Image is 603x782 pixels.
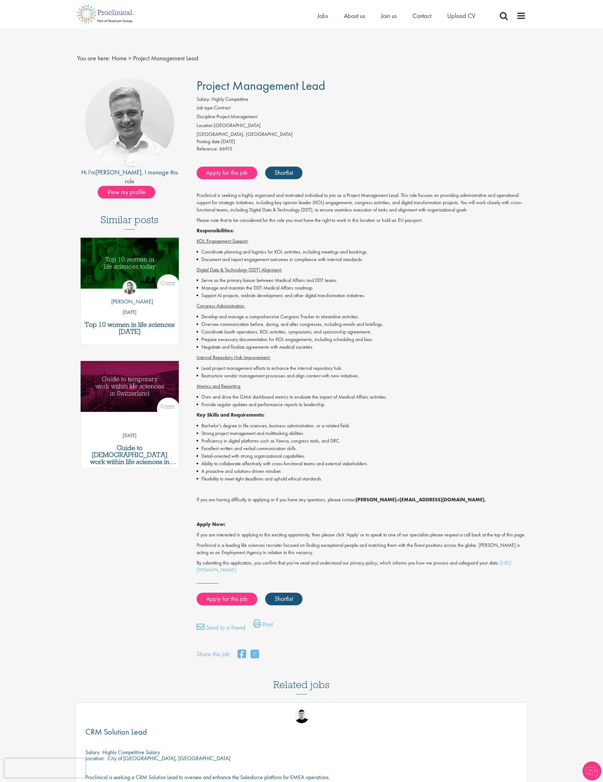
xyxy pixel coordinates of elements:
img: Hannah Burke [123,280,137,294]
span: Digital Data & Technology (DDT) Alignment: [197,266,282,273]
li: Provide regular updates and performance reports to leadership. [197,401,526,408]
span: KOL Engagement Support: [197,238,248,244]
span: View my profile [98,186,155,199]
li: Proficiency in digital platforms such as Veeva, congress tools, and DRC. [197,437,526,445]
label: Salary: [197,96,210,103]
a: Print [253,620,273,632]
a: CRM Solution Lead [85,728,518,736]
a: Shortlist [265,593,302,605]
a: About us [344,12,365,20]
li: Oversee communication before, during, and after congresses, including emails and briefings. [197,321,526,328]
a: Apply for this job [197,593,257,605]
li: Prepare necessary documentation for KOL engagements, including scheduling and bios. [197,336,526,343]
a: Guide to [DEMOGRAPHIC_DATA] work within life sciences in [GEOGRAPHIC_DATA] [84,444,176,465]
p: Proclinical is a leading life sciences recruiter focused on finding exceptional people and matchi... [197,542,526,556]
div: Job description [197,192,526,574]
li: Strong project management and multitasking abilities. [197,430,526,437]
p: Proclinical is seeking a highly organized and motivated individual to join as a Project Managemen... [197,192,526,214]
a: Top 10 women in life sciences [DATE] [84,321,176,335]
iframe: reCAPTCHA [4,759,85,778]
p: If you are interested in applying to this exciting opportunity, then please click 'Apply' or to s... [197,531,526,539]
li: Serve as the primary liaison between Medical Affairs and DDT teams. [197,277,526,284]
a: Hannah Burke [PERSON_NAME] [107,280,153,309]
div: [GEOGRAPHIC_DATA], [GEOGRAPHIC_DATA] [197,131,526,138]
li: Flexibility to meet tight deadlines and uphold ethical standards. [197,475,526,483]
a: [PERSON_NAME] [95,168,142,176]
img: Top 10 women in life sciences today [81,238,179,289]
a: Link to a post [81,361,179,417]
li: Bachelor's degree in life sciences, business administration, or a related field. [197,422,526,430]
li: Project Management [197,113,526,122]
li: Support AI projects, website development, and other digital transformation initiatives. [197,292,526,299]
h3: Similar posts [100,214,159,229]
a: Upload CV [447,12,475,20]
a: View my profile [98,187,161,195]
span: Highly Competitive [211,96,248,102]
span: CRM Solution Lead [85,726,147,737]
label: Share this job [197,650,230,659]
span: > [128,54,131,62]
span: Internal Repository Hub Improvement: [197,354,271,361]
img: Patrick Melody [295,709,309,723]
p: Highly Competitive Salary [102,748,160,756]
li: Excellent written and verbal communication skills. [197,445,526,452]
strong: Apply Now: [197,521,225,528]
a: share on facebook [238,648,246,661]
strong: [PERSON_NAME] [356,496,396,503]
li: Coordinate booth operations, KOL activities, symposiums, and sponsorship agreements. [197,328,526,336]
a: breadcrumb link [112,54,127,62]
p: By submitting this application, you confirm that you've read and understood our privacy policy, w... [197,559,526,574]
a: Link to a post [81,238,179,294]
p: [DATE] [81,309,179,316]
li: Own and drive the GMA dashboard metrics to evaluate the impact of Medical Affairs activities. [197,393,526,401]
li: Document and report engagement outcomes in compliance with internal standards. [197,256,526,263]
span: Posting date: [197,138,221,145]
p: If you are having difficulty in applying or if you have any questions, please contact at [197,496,526,504]
label: Job type: [197,104,214,112]
p: [PERSON_NAME] [107,297,153,306]
li: Contract [197,104,526,113]
h3: Related jobs [273,663,330,694]
a: Join us [381,12,397,20]
p: Proclinical is seeking a CRM Solution Lead to oversee and enhance the Salesforce platform for EME... [85,774,518,780]
li: Coordinate planning and logistics for KOL activities, including meetings and bookings. [197,248,526,256]
label: Discipline: [197,113,216,120]
span: Project Management Lead [133,54,198,62]
li: Detail-oriented with strong organizational capabilities. [197,452,526,460]
li: [GEOGRAPHIC_DATA] [197,122,526,131]
strong: Responsibilities: [197,227,234,234]
li: Develop and manage a comprehensive Congress Tracker to streamline activities. [197,313,526,321]
p: [DATE] [81,432,179,439]
span: Salary [85,748,100,756]
p: City of [GEOGRAPHIC_DATA], [GEOGRAPHIC_DATA] [107,755,230,762]
span: Congress Administration: [197,302,245,309]
label: Location: [197,122,214,129]
p: Please note that to be considered for this role you must have the right to work in this location ... [197,217,526,224]
a: Contact [412,12,431,20]
a: Apply for this job [197,167,257,179]
div: Hi I'm , I manage this role [77,168,182,186]
li: Lead project management efforts to enhance the internal repository hub. [197,364,526,372]
a: Jobs [317,12,328,20]
a: Send to a friend [197,623,246,635]
span: Metrics and Reporting: [197,383,241,389]
span: Location: [85,755,105,762]
li: Negotiate and finalize agreements with medical societies. [197,343,526,351]
span: 66913 [219,145,232,152]
a: [URL][DOMAIN_NAME] [197,559,511,573]
li: A proactive and solutions-driven mindset. [197,467,526,475]
li: Ability to collaborate effectively with cross-functional teams and external stakeholders. [197,460,526,467]
strong: [EMAIL_ADDRESS][DOMAIN_NAME]. [400,496,486,503]
img: Chatbot [582,761,601,780]
div: [DATE] [197,138,526,145]
label: Reference: [197,145,218,153]
strong: Key Skills and Requirements: [197,412,265,418]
